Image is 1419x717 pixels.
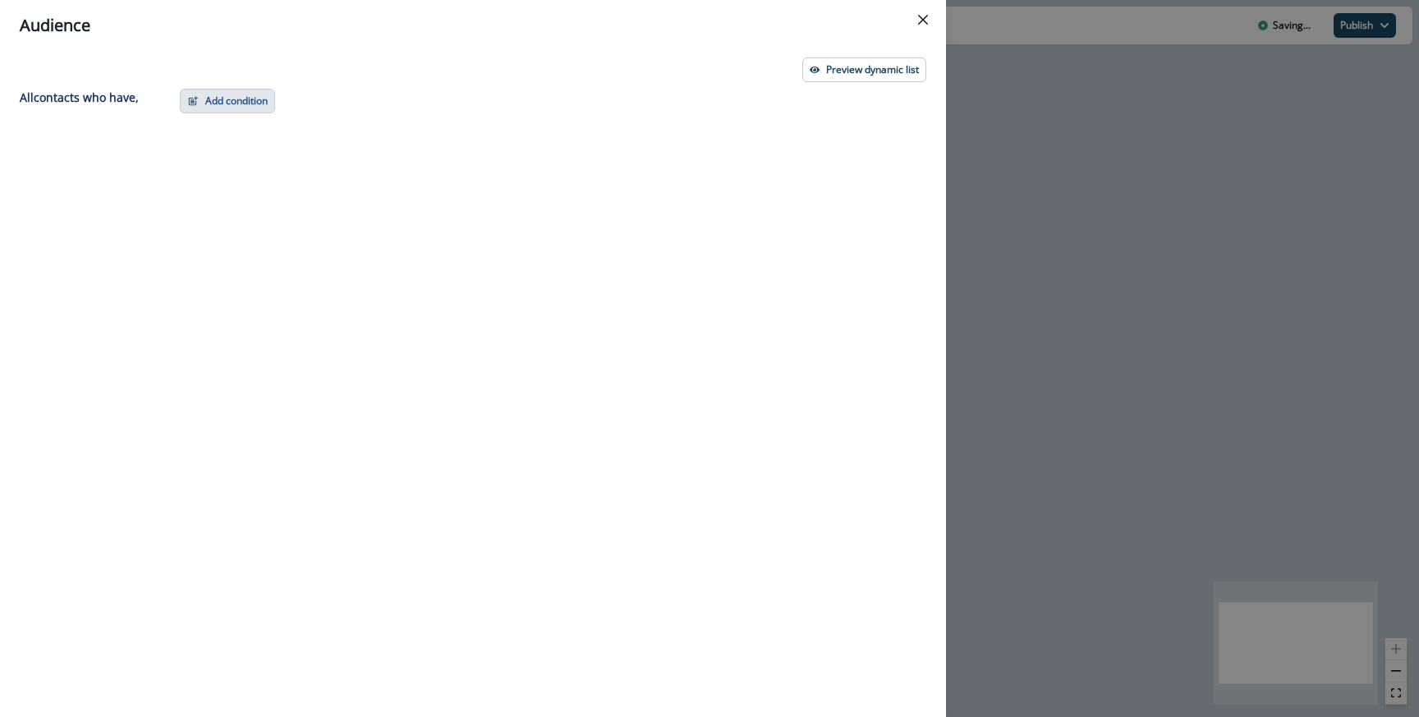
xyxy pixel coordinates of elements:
[20,89,139,106] p: All contact s who have,
[826,64,919,76] p: Preview dynamic list
[20,13,926,38] div: Audience
[802,57,926,82] button: Preview dynamic list
[910,7,936,33] button: Close
[180,89,275,113] button: Add condition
